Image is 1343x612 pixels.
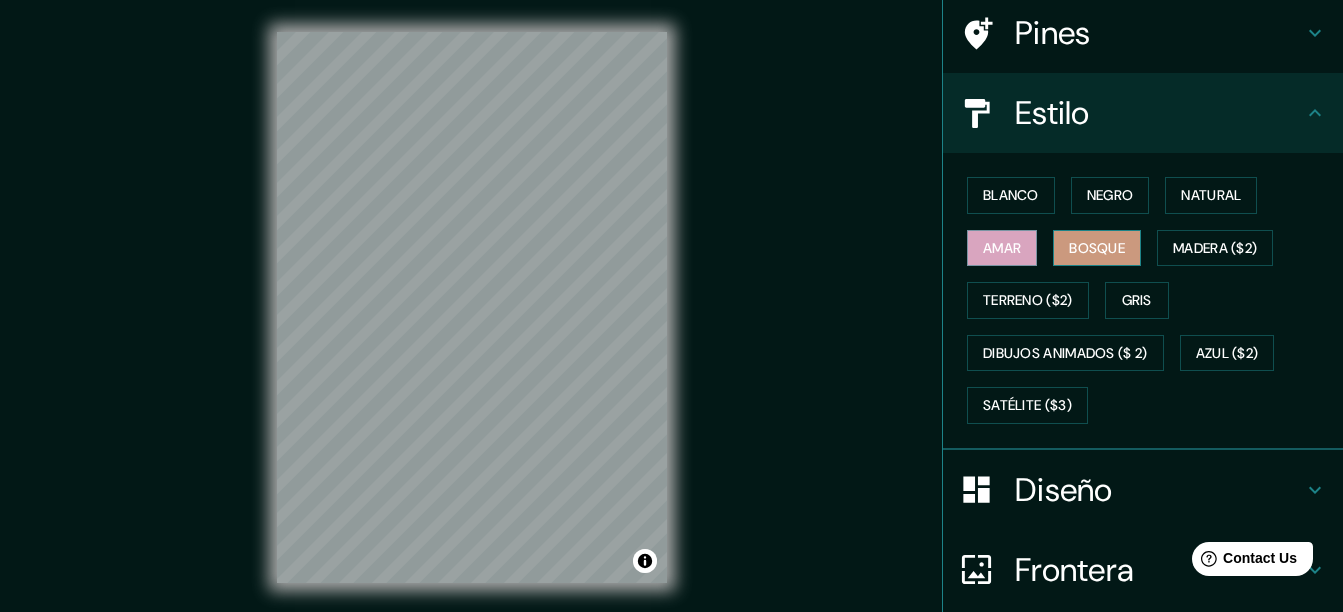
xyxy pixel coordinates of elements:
canvas: Mapa [277,32,667,583]
button: Madera ($2) [1157,230,1273,267]
h4: Diseño [1015,470,1303,510]
iframe: Help widget launcher [1165,534,1321,590]
button: Azul ($2) [1180,335,1275,372]
font: Negro [1087,183,1134,208]
button: Terreno ($2) [967,282,1089,319]
button: Bosque [1053,230,1141,267]
div: Frontera [943,530,1343,610]
font: Bosque [1069,236,1125,261]
div: Diseño [943,450,1343,530]
font: Madera ($2) [1173,236,1257,261]
font: Blanco [983,183,1039,208]
font: Azul ($2) [1196,341,1259,366]
font: Satélite ($3) [983,393,1072,418]
button: Gris [1105,282,1169,319]
h4: Pines [1015,13,1303,53]
h4: Estilo [1015,93,1303,133]
button: Blanco [967,177,1055,214]
font: Terreno ($2) [983,288,1073,313]
button: Amar [967,230,1037,267]
button: Natural [1165,177,1257,214]
button: Satélite ($3) [967,387,1088,424]
font: Gris [1122,288,1152,313]
button: Negro [1071,177,1150,214]
button: Dibujos animados ($ 2) [967,335,1164,372]
h4: Frontera [1015,550,1303,590]
div: Estilo [943,73,1343,153]
font: Natural [1181,183,1241,208]
font: Dibujos animados ($ 2) [983,341,1148,366]
button: Alternar atribución [633,549,657,573]
font: Amar [983,236,1021,261]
